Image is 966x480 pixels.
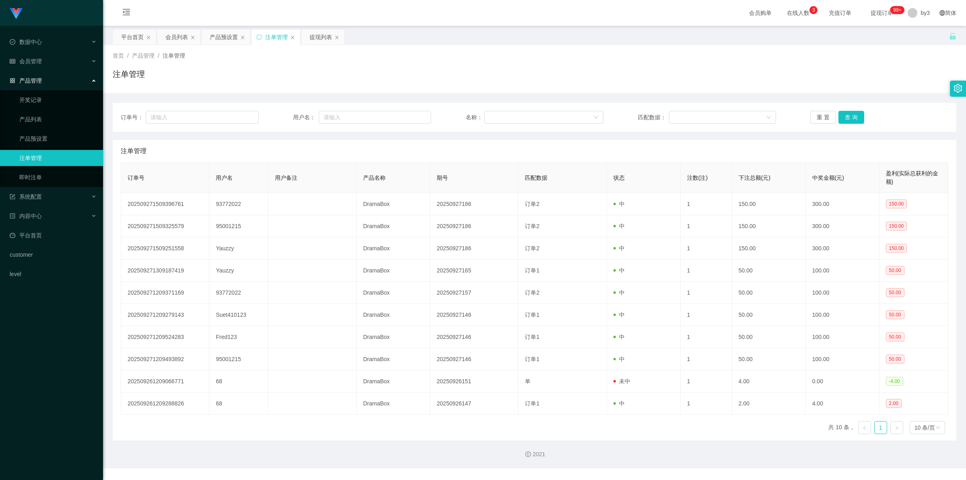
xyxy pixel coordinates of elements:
[19,111,97,127] a: 产品列表
[875,422,887,434] a: 1
[613,312,625,318] span: 中
[10,213,42,219] span: 内容中心
[430,370,518,393] td: 20250926151
[732,237,806,260] td: 150.00
[732,370,806,393] td: 4.00
[525,378,530,384] span: 单
[430,260,518,282] td: 20250927165
[613,334,625,340] span: 中
[954,84,962,93] i: 图标: setting
[209,193,268,215] td: 93772022
[437,175,448,181] span: 期号
[867,10,897,16] span: 提现订单
[128,175,144,181] span: 订单号
[681,326,732,348] td: 1
[806,304,879,326] td: 100.00
[357,260,430,282] td: DramaBox
[613,289,625,296] span: 中
[121,304,209,326] td: 202509271209279143
[886,355,904,364] span: 50.00
[132,52,155,59] span: 产品管理
[209,215,268,237] td: 95001215
[357,304,430,326] td: DramaBox
[525,201,539,207] span: 订单2
[19,131,97,147] a: 产品预设置
[357,193,430,215] td: DramaBox
[525,400,539,407] span: 订单1
[613,175,625,181] span: 状态
[681,348,732,370] td: 1
[935,425,940,431] i: 图标: down
[939,10,945,16] i: 图标: global
[874,421,887,434] li: 1
[886,332,904,341] span: 50.00
[10,266,97,282] a: level
[732,326,806,348] td: 50.00
[293,113,319,122] span: 用户名：
[525,334,539,340] span: 订单1
[809,6,817,14] sup: 3
[681,260,732,282] td: 1
[10,77,42,84] span: 产品管理
[525,451,531,457] i: 图标: copyright
[886,377,903,386] span: -4.00
[525,289,539,296] span: 订单2
[838,111,864,124] button: 查 询
[275,175,297,181] span: 用户备注
[113,68,145,80] h1: 注单管理
[121,370,209,393] td: 202509261209066771
[886,170,939,185] span: 盈利(实际总获利的金额)
[121,393,209,415] td: 202509261209288826
[121,260,209,282] td: 202509271309187419
[806,370,879,393] td: 0.00
[109,450,960,459] div: 2021
[681,193,732,215] td: 1
[10,58,42,64] span: 会员管理
[812,6,815,14] p: 3
[121,29,144,45] div: 平台首页
[613,378,630,384] span: 未中
[334,35,339,40] i: 图标: close
[613,400,625,407] span: 中
[209,282,268,304] td: 93772022
[525,356,539,362] span: 订单1
[525,267,539,274] span: 订单1
[210,29,238,45] div: 产品预设置
[525,223,539,229] span: 订单2
[430,215,518,237] td: 20250927186
[525,245,539,251] span: 订单2
[121,326,209,348] td: 202509271209524283
[828,421,855,434] li: 共 10 条，
[113,52,124,59] span: 首页
[319,111,431,124] input: 请输入
[209,304,268,326] td: Suet410123
[890,421,903,434] li: 下一页
[806,282,879,304] td: 100.00
[10,8,23,19] img: logo.9652507e.png
[594,115,599,121] i: 图标: down
[113,0,140,26] i: 图标: menu-fold
[806,193,879,215] td: 300.00
[613,267,625,274] span: 中
[806,326,879,348] td: 100.00
[121,348,209,370] td: 202509271209493892
[886,222,907,231] span: 150.00
[810,111,836,124] button: 重 置
[812,175,844,181] span: 中奖金额(元)
[687,175,708,181] span: 注数(注)
[681,393,732,415] td: 1
[890,6,904,14] sup: 332
[466,113,484,122] span: 名称：
[10,78,15,83] i: 图标: appstore-o
[190,35,195,40] i: 图标: close
[613,245,625,251] span: 中
[357,393,430,415] td: DramaBox
[121,237,209,260] td: 202509271509251558
[430,237,518,260] td: 20250927186
[10,213,15,219] i: 图标: profile
[357,326,430,348] td: DramaBox
[10,247,97,263] a: customer
[732,215,806,237] td: 150.00
[886,399,902,408] span: 2.00
[806,237,879,260] td: 300.00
